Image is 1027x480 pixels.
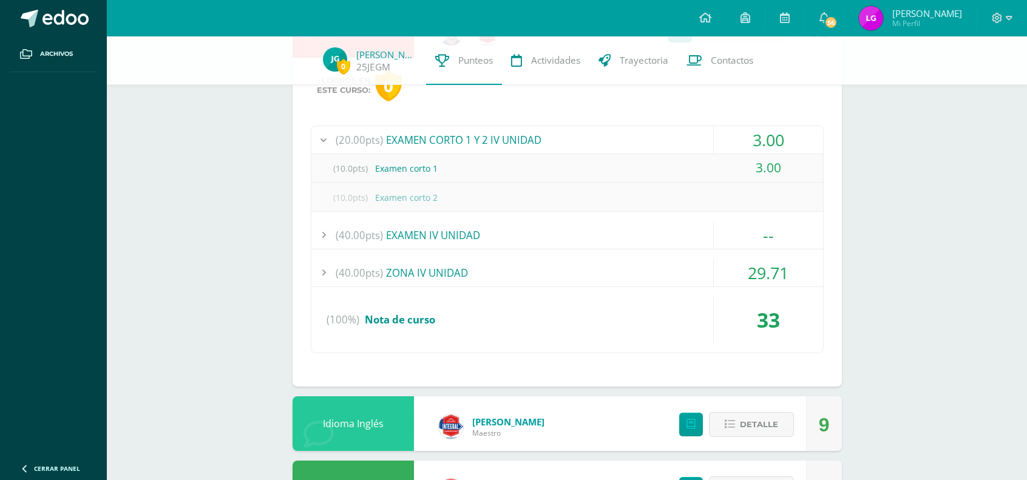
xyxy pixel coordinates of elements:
div: ZONA IV UNIDAD [311,259,823,286]
div: 3.00 [714,154,823,181]
div: EXAMEN CORTO 1 Y 2 IV UNIDAD [311,126,823,154]
button: Detalle [709,412,794,437]
span: (40.00pts) [336,221,383,249]
a: [PERSON_NAME] [356,49,417,61]
img: 4b2af9ba8d3281b5d14c336a7270574c.png [439,414,463,439]
span: 56 [824,16,838,29]
div: EXAMEN IV UNIDAD [311,221,823,249]
span: Mi Perfil [892,18,962,29]
div: Examen corto 2 [311,184,823,211]
div: 0 [375,70,402,101]
span: [PERSON_NAME] [892,7,962,19]
span: Logros en este curso: [317,76,370,95]
span: Contactos [711,54,753,67]
a: Archivos [10,36,97,72]
span: [PERSON_NAME] [472,416,544,428]
div: 9 [819,397,830,452]
img: 4a7bd1a58a7b4fcb7b8ac35154caa5d1.png [323,47,347,72]
a: 25JEGM [356,61,390,73]
span: Detalle [740,413,778,436]
span: (100%) [327,297,359,343]
div: Idioma Inglés [293,396,414,451]
div: -- [714,221,823,249]
div: 29.71 [714,259,823,286]
span: Maestro [472,428,544,438]
a: Trayectoria [589,36,677,85]
div: 3.00 [714,126,823,154]
span: Archivos [40,49,73,59]
span: Trayectoria [620,54,668,67]
div: 33 [714,297,823,343]
span: (20.00pts) [336,126,383,154]
span: Punteos [458,54,493,67]
span: 0 [337,59,350,74]
a: Punteos [426,36,502,85]
div: Examen corto 1 [311,155,823,182]
span: Cerrar panel [34,464,80,473]
span: (10.0pts) [327,184,375,211]
span: Nota de curso [365,313,435,326]
span: (10.0pts) [327,155,375,182]
span: (40.00pts) [336,259,383,286]
span: Actividades [531,54,580,67]
a: Actividades [502,36,589,85]
img: 7b1c04f655ab4040af238b100e613269.png [859,6,883,30]
a: Contactos [677,36,762,85]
